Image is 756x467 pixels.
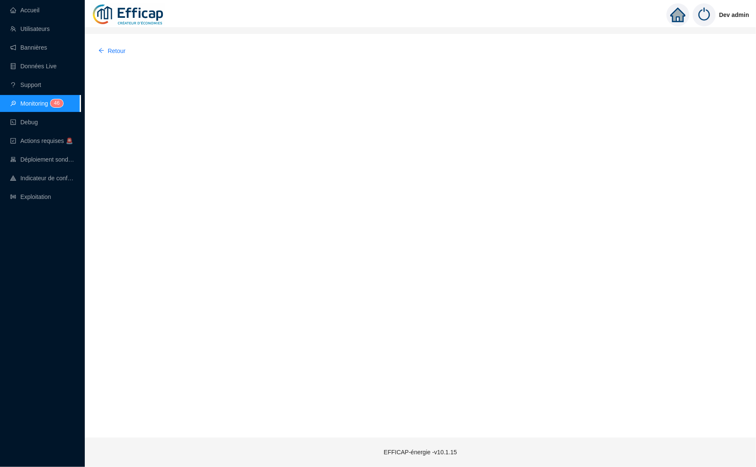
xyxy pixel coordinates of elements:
[98,48,104,53] span: arrow-left
[10,193,51,200] a: slidersExploitation
[10,7,39,14] a: homeAccueil
[10,100,61,107] a: monitorMonitoring46
[10,175,75,182] a: heat-mapIndicateur de confort
[10,25,50,32] a: teamUtilisateurs
[50,99,63,107] sup: 46
[693,3,716,26] img: power
[10,81,41,88] a: questionSupport
[670,7,686,22] span: home
[10,44,47,51] a: notificationBannières
[57,100,60,106] span: 6
[108,47,126,56] span: Retour
[10,138,16,144] span: check-square
[20,137,73,144] span: Actions requises 🚨
[384,449,457,456] span: EFFICAP-énergie - v10.1.15
[92,44,132,58] button: Retour
[54,100,57,106] span: 4
[10,156,75,163] a: clusterDéploiement sondes
[719,1,749,28] span: Dev admin
[10,119,38,126] a: codeDebug
[10,63,57,70] a: databaseDonnées Live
